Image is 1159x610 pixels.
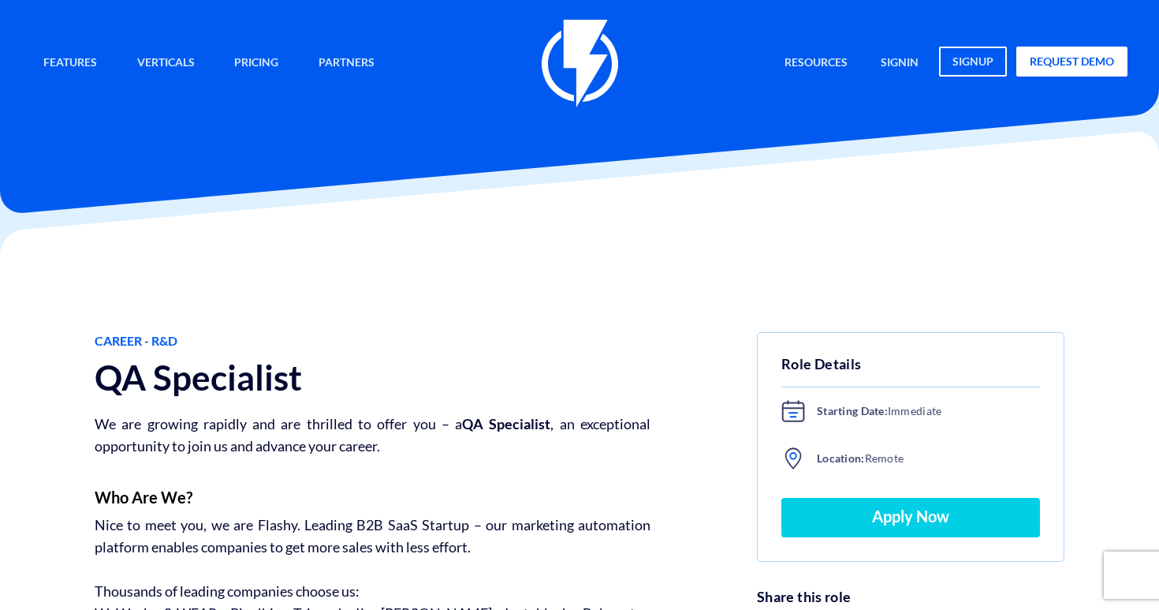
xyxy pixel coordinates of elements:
[773,47,859,80] a: Resources
[781,447,805,470] img: location.svg
[95,514,650,558] p: Nice to meet you, we are Flashy. Leading B2B SaaS Startup – our marketing automation platform ena...
[805,449,1038,468] span: Remote
[869,47,930,80] a: signin
[462,415,550,432] strong: QA Specialist
[1016,47,1127,77] a: request demo
[222,47,290,80] a: Pricing
[781,399,805,423] img: asap.svg
[95,358,650,397] h1: QA Specialist
[757,589,1064,605] h6: Share this role
[939,47,1007,77] a: signup
[805,402,1038,421] span: Immediate
[95,413,650,457] p: We are growing rapidly and are thrilled to offer you – a , an exceptional opportunity to join us ...
[781,498,1040,537] a: Apply Now
[95,488,192,507] strong: Who Are We?
[95,332,650,350] span: Career - R&D
[32,47,109,80] a: Features
[781,353,1040,387] h5: Role Details
[307,47,386,80] a: Partners
[125,47,207,80] a: Verticals
[817,404,888,417] b: Starting Date:
[817,451,865,465] b: Location:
